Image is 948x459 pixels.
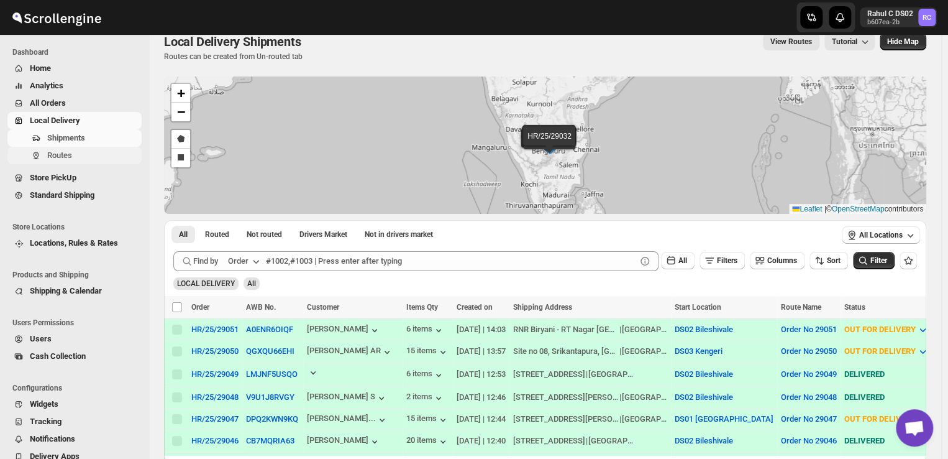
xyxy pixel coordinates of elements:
div: [GEOGRAPHIC_DATA] [621,413,667,425]
div: [PERSON_NAME] S [307,392,388,404]
button: Routed [198,226,237,243]
span: Store PickUp [30,173,76,182]
button: LMJNF5USQO [246,369,298,379]
span: Items Qty [406,303,438,312]
img: Marker [540,138,559,152]
span: All [678,256,687,265]
span: Sort [827,256,841,265]
button: HR/25/29050 [191,346,239,356]
span: Users [30,334,52,343]
button: HR/25/29049 [191,369,239,379]
button: Widgets [7,396,142,413]
button: CB7MQRIA63 [246,436,294,445]
button: Shipments [7,129,142,147]
button: DPQ2KWN9KQ [246,414,298,424]
button: 15 items [406,346,449,358]
div: [STREET_ADDRESS] [513,435,585,447]
div: DELIVERED [844,368,929,381]
div: [DATE] | 12:46 [457,391,506,404]
span: Dashboard [12,47,143,57]
button: [PERSON_NAME] [307,324,381,336]
img: Marker [540,137,559,151]
button: HR/25/29048 [191,392,239,402]
span: Configurations [12,383,143,393]
span: Customer [307,303,339,312]
span: Status [844,303,865,312]
img: Marker [539,137,557,151]
button: A0ENR6OIQF [246,325,293,334]
button: DS02 Bileshivale [675,392,733,402]
button: DS03 Kengeri [675,346,722,356]
p: b607ea-2b [867,19,913,26]
div: DELIVERED [844,435,929,447]
a: Draw a polygon [171,130,190,149]
img: Marker [538,139,557,152]
span: All [247,279,256,288]
button: DS02 Bileshivale [675,369,733,379]
img: Marker [540,141,559,154]
div: [GEOGRAPHIC_DATA] [588,435,634,447]
div: © contributors [789,204,926,215]
div: | [513,413,668,425]
button: 6 items [406,369,445,381]
span: Local Delivery [30,116,80,125]
button: Columns [750,252,804,269]
button: HR/25/29047 [191,414,239,424]
p: Rahul C DS02 [867,9,913,19]
span: Drivers Market [299,229,347,239]
span: Analytics [30,81,63,90]
span: Shipments [47,133,85,142]
button: Order [221,251,270,271]
button: [PERSON_NAME] AR [307,346,393,358]
a: Draw a rectangle [171,149,190,167]
button: Users [7,330,142,348]
button: Routes [7,147,142,164]
span: Filter [870,256,887,265]
span: Filters [717,256,737,265]
span: | [824,205,826,213]
span: Products and Shipping [12,270,143,280]
button: All Locations [842,226,920,244]
span: Columns [767,256,797,265]
button: Home [7,60,142,77]
text: RC [923,14,931,22]
span: Not in drivers market [365,229,433,239]
span: Rahul C DS02 [918,9,936,26]
span: Shipping Address [513,303,572,312]
span: Widgets [30,399,58,409]
div: [STREET_ADDRESS][PERSON_NAME][PERSON_NAME] [513,391,619,404]
div: | [513,345,668,358]
span: Hide Map [887,37,919,47]
div: [PERSON_NAME] [307,435,381,448]
button: Tutorial [824,33,875,50]
button: Unrouted [239,226,289,243]
button: Claimable [292,226,355,243]
button: Analytics [7,77,142,95]
div: Site no 08, Srikantapura, [GEOGRAPHIC_DATA] [513,345,619,358]
div: | [513,368,668,381]
span: Created on [457,303,493,312]
div: [DATE] | 12:53 [457,368,506,381]
span: Notifications [30,434,75,443]
span: Start Location [675,303,721,312]
button: OUT FOR DELIVERY [837,320,936,340]
img: Marker [539,137,558,151]
button: Notifications [7,430,142,448]
span: Cash Collection [30,351,86,361]
button: Order No 29050 [781,346,837,356]
span: Users Permissions [12,318,143,328]
button: 15 items [406,414,449,426]
img: Marker [539,138,558,152]
button: view route [763,33,819,50]
button: HR/25/29046 [191,436,239,445]
div: 20 items [406,435,449,448]
button: All [171,226,195,243]
div: | [513,323,668,336]
button: Filters [700,252,745,269]
button: 2 items [406,392,445,404]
